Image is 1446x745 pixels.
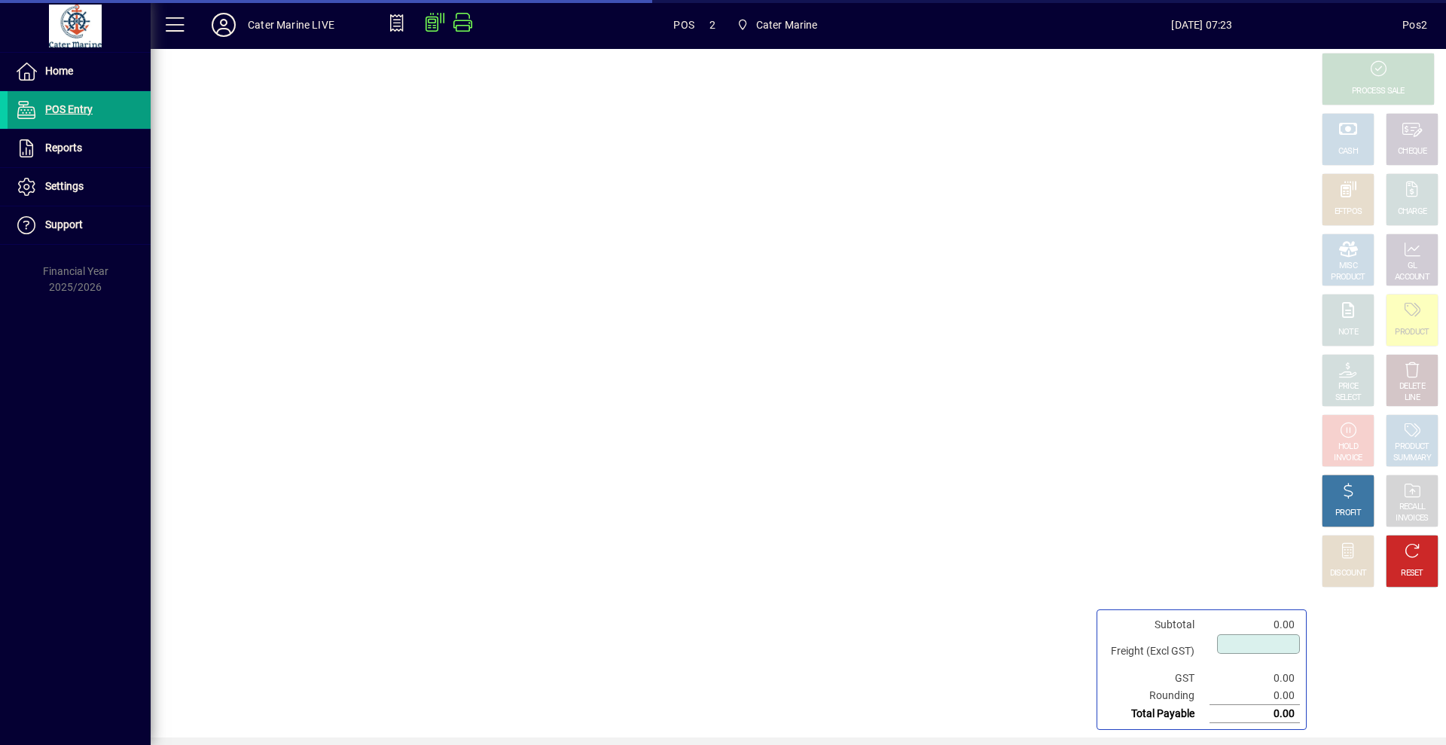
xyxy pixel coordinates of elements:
button: Profile [200,11,248,38]
span: [DATE] 07:23 [1002,13,1403,37]
span: Reports [45,142,82,154]
div: RESET [1401,568,1423,579]
span: 2 [709,13,715,37]
a: Support [8,206,151,244]
div: INVOICE [1334,453,1362,464]
td: 0.00 [1210,705,1300,723]
div: INVOICES [1396,513,1428,524]
div: SELECT [1335,392,1362,404]
div: PRODUCT [1331,272,1365,283]
span: Cater Marine [756,13,818,37]
div: PROCESS SALE [1352,86,1405,97]
div: HOLD [1338,441,1358,453]
td: 0.00 [1210,687,1300,705]
div: EFTPOS [1335,206,1362,218]
div: ACCOUNT [1395,272,1429,283]
div: CHEQUE [1398,146,1426,157]
a: Settings [8,168,151,206]
td: GST [1103,670,1210,687]
div: LINE [1405,392,1420,404]
div: PRODUCT [1395,441,1429,453]
span: Settings [45,180,84,192]
span: Support [45,218,83,231]
div: NOTE [1338,327,1358,338]
div: Cater Marine LIVE [248,13,334,37]
div: RECALL [1399,502,1426,513]
div: PRODUCT [1395,327,1429,338]
a: Reports [8,130,151,167]
div: DELETE [1399,381,1425,392]
a: Home [8,53,151,90]
div: DISCOUNT [1330,568,1366,579]
div: PROFIT [1335,508,1361,519]
div: CHARGE [1398,206,1427,218]
td: 0.00 [1210,670,1300,687]
div: GL [1408,261,1417,272]
div: MISC [1339,261,1357,272]
span: Home [45,65,73,77]
span: Cater Marine [731,11,824,38]
span: POS Entry [45,103,93,115]
td: Freight (Excl GST) [1103,634,1210,670]
td: Total Payable [1103,705,1210,723]
span: POS [673,13,694,37]
div: SUMMARY [1393,453,1431,464]
div: Pos2 [1402,13,1427,37]
td: Subtotal [1103,616,1210,634]
td: Rounding [1103,687,1210,705]
div: CASH [1338,146,1358,157]
div: PRICE [1338,381,1359,392]
td: 0.00 [1210,616,1300,634]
